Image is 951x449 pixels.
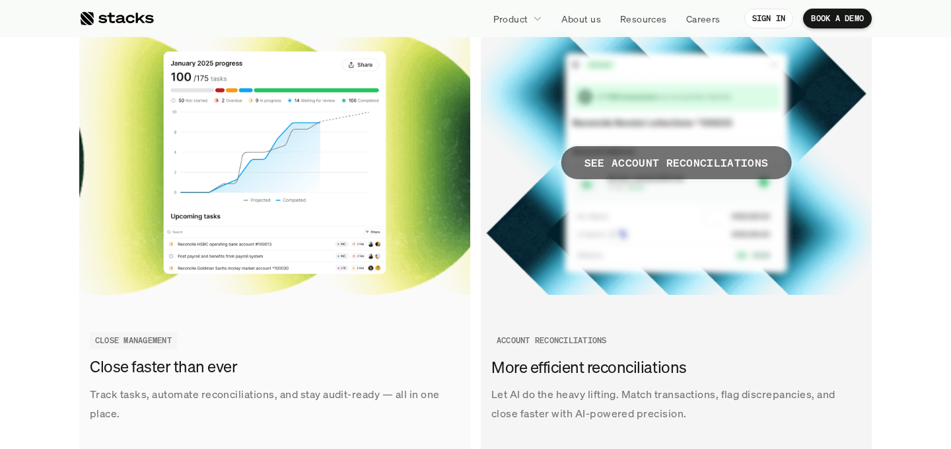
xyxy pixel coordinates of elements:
[803,9,872,28] a: BOOK A DEMO
[497,336,607,345] h2: ACCOUNT RECONCILIATIONS
[584,153,769,173] p: SEE ACCOUNT RECONCILIATIONS
[678,7,728,30] a: Careers
[811,14,864,23] p: BOOK A DEMO
[493,12,528,26] p: Product
[752,14,786,23] p: SIGN IN
[686,12,721,26] p: Careers
[491,385,861,423] p: Let AI do the heavy lifting. Match transactions, flag discrepancies, and close faster with AI-pow...
[620,12,667,26] p: Resources
[95,336,172,345] h2: CLOSE MANAGEMENT
[553,7,609,30] a: About us
[612,7,675,30] a: Resources
[156,306,214,315] a: Privacy Policy
[561,146,792,179] span: SEE ACCOUNT RECONCILIATIONS
[491,356,855,379] h3: More efficient reconciliations
[90,356,453,379] h3: Close faster than ever
[90,385,460,423] p: Track tasks, automate reconciliations, and stay audit-ready — all in one place.
[561,12,601,26] p: About us
[744,9,794,28] a: SIGN IN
